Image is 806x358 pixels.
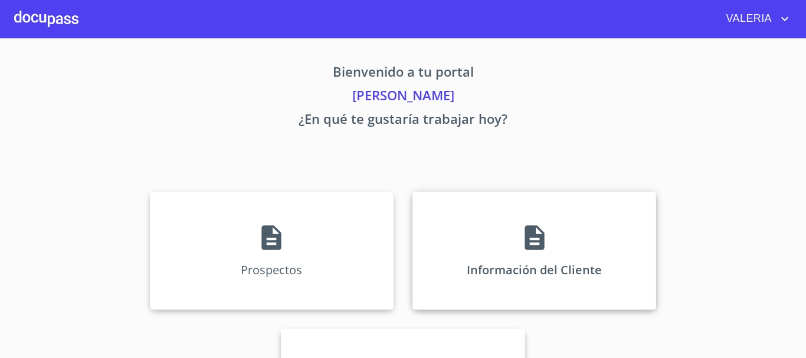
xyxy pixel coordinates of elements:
[40,109,766,133] p: ¿En qué te gustaría trabajar hoy?
[467,262,602,278] p: Información del Cliente
[241,262,302,278] p: Prospectos
[40,62,766,86] p: Bienvenido a tu portal
[40,86,766,109] p: [PERSON_NAME]
[717,9,792,28] button: account of current user
[717,9,778,28] span: VALERIA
